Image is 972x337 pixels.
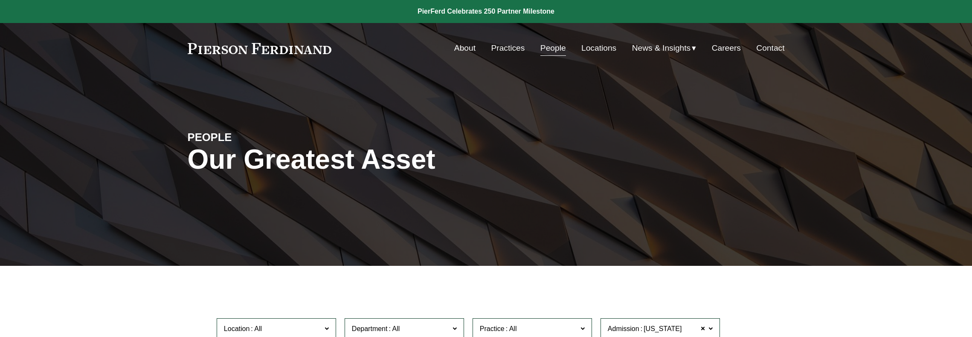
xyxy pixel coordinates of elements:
span: Admission [608,325,639,332]
a: Careers [712,40,741,56]
h4: PEOPLE [188,130,337,144]
span: News & Insights [632,41,691,56]
a: Locations [581,40,616,56]
a: People [540,40,566,56]
a: About [454,40,476,56]
span: Location [224,325,250,332]
h1: Our Greatest Asset [188,144,586,175]
a: Practices [491,40,525,56]
a: Contact [756,40,784,56]
span: [US_STATE] [644,323,682,334]
span: Department [352,325,388,332]
span: Practice [480,325,505,332]
a: folder dropdown [632,40,696,56]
